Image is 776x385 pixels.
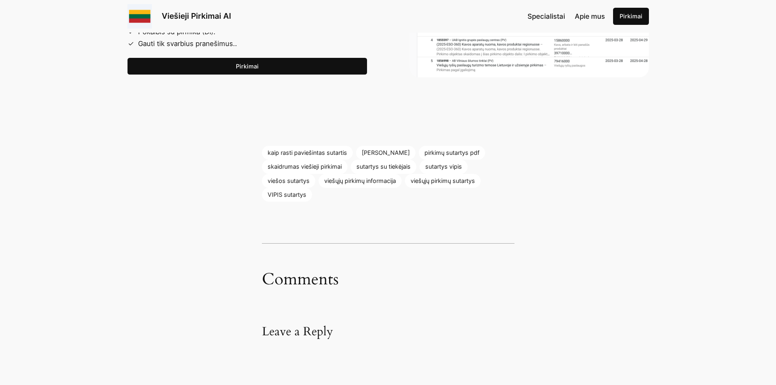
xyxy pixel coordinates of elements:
[128,58,367,75] a: Pirkimai
[262,174,315,188] a: viešos sutartys
[262,270,514,289] h2: Comments
[528,12,565,20] span: Specialistai
[356,146,415,160] a: [PERSON_NAME]
[405,174,481,188] a: viešųjų pirkimų sutartys
[319,174,402,188] a: viešųjų pirkimų informacija
[575,12,605,20] span: Apie mus
[128,4,152,29] img: Viešieji pirkimai logo
[351,160,416,174] a: sutartys su tiekėjais
[262,146,353,160] a: kaip rasti paviešintas sutartis
[134,38,367,50] li: Gauti tik svarbius pranešimus..
[528,11,605,22] nav: Navigation
[262,325,514,339] h3: Leave a Reply
[528,11,565,22] a: Specialistai
[420,160,468,174] a: sutartys vipis
[575,11,605,22] a: Apie mus
[419,146,485,160] a: pirkimų sutartys pdf
[262,160,347,174] a: skaidrumas viešieji pirkimai
[162,11,231,21] a: Viešieji Pirkimai AI
[262,188,312,202] a: VIPIS sutartys
[613,8,649,25] a: Pirkimai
